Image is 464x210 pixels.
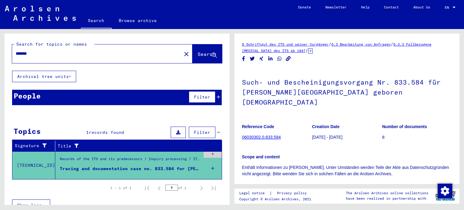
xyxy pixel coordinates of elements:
img: yv_logo.png [434,188,457,203]
div: 8 [204,152,222,158]
div: of 1 [165,185,195,191]
a: 6 Schriftgut des ITS und seiner Vorgänger [242,42,329,47]
span: / [305,48,308,53]
button: Search [192,44,222,63]
div: Signature [15,141,56,151]
a: Legal notice [239,190,269,196]
button: Share on Facebook [240,55,247,63]
div: | [239,190,314,196]
p: Copyright © Arolsen Archives, 2021 [239,196,314,202]
button: Last page [208,182,220,194]
mat-icon: close [183,50,190,58]
p: The Arolsen Archives online collections [346,190,428,196]
td: [TECHNICAL_ID] [12,151,55,179]
p: have been realized in partnership with [346,196,428,201]
b: Number of documents [382,124,427,129]
button: Archival tree units [12,71,76,82]
button: Share on WhatsApp [276,55,283,63]
a: 6.3 Bearbeitung von Anfragen [331,42,391,47]
button: Previous page [153,182,165,194]
img: Arolsen_neg.svg [5,6,76,21]
button: Share on Xing [258,55,265,63]
p: [DATE] - [DATE] [312,134,382,141]
div: Tracing and documentation case no. 833.584 for [PERSON_NAME] born [DEMOGRAPHIC_DATA] [60,166,201,172]
span: Search [198,51,216,57]
div: Title [58,143,210,149]
a: Privacy policy [272,190,314,196]
p: Enthält Informationen zu [PERSON_NAME]. Unter Umständen werden Teile der Akte aus Datenschutzgrün... [242,164,452,177]
h1: Such- und Bescheinigungsvorgang Nr. 833.584 für [PERSON_NAME][GEOGRAPHIC_DATA] geboren [DEMOGRAPH... [242,68,452,115]
span: Filter [194,130,210,135]
button: Copy link [285,55,292,63]
b: Scope and content [242,154,280,159]
b: Reference Code [242,124,274,129]
span: 1 [86,130,89,135]
img: Zustimmung ändern [438,184,452,198]
span: / [329,41,331,47]
a: Search [81,13,111,29]
div: Title [58,141,216,151]
button: Filter [189,127,215,138]
mat-select-trigger: EN [445,5,449,10]
a: 06030302.0.833.584 [242,135,281,140]
button: First page [141,182,153,194]
p: 8 [382,134,452,141]
button: Filter [189,91,215,103]
span: / [391,41,393,47]
span: Filter [194,94,210,100]
div: Topics [14,126,41,137]
div: Records of the ITS and its predecessors / Inquiry processing / ITS case files as of 1947 / Reposi... [60,156,201,165]
div: People [14,90,41,101]
div: Signature [15,143,50,149]
div: 1 – 1 of 1 [110,185,131,191]
button: Share on LinkedIn [267,55,274,63]
span: Show less [17,202,42,208]
b: Creation Date [312,124,340,129]
span: records found [89,130,124,135]
mat-label: Search for topics or names [16,41,87,47]
a: Browse archive [111,13,164,28]
button: Next page [195,182,208,194]
button: Clear [180,48,192,60]
button: Share on Twitter [249,55,256,63]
